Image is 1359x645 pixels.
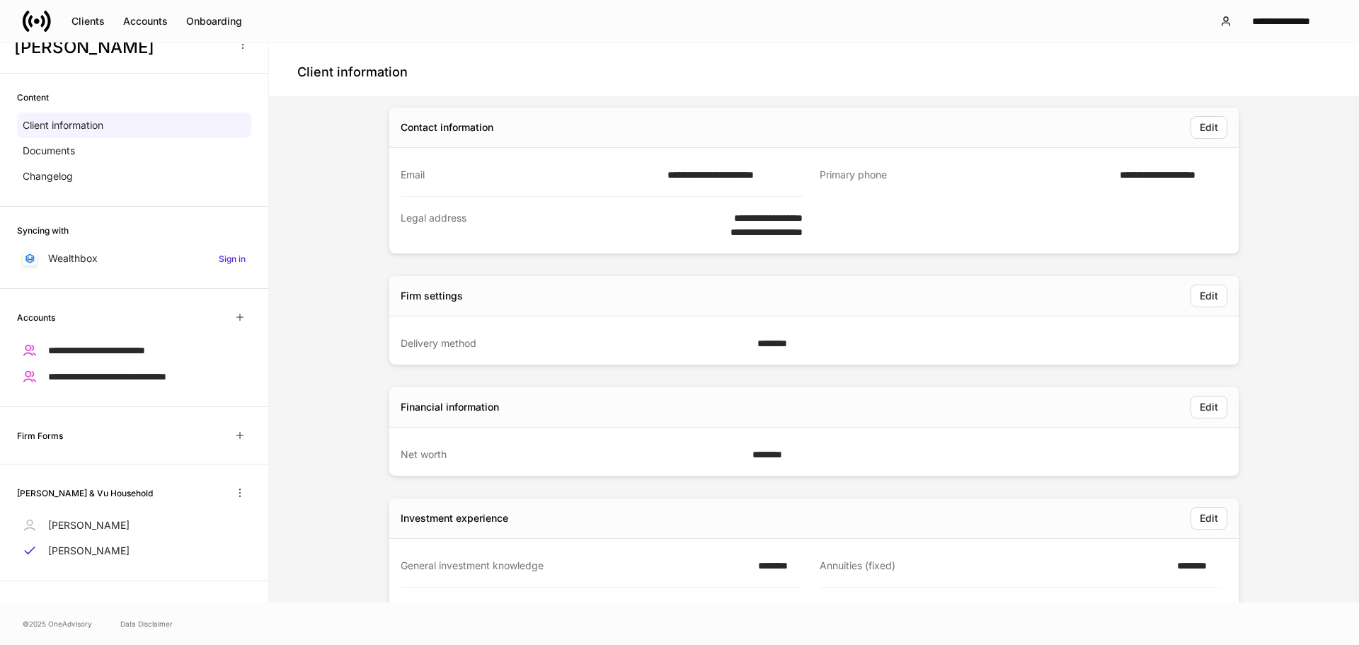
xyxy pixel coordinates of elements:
h3: [PERSON_NAME] [14,36,226,59]
div: Investment experience [401,511,508,525]
a: Changelog [17,164,251,189]
div: Edit [1200,289,1218,303]
p: [PERSON_NAME] [48,518,130,532]
button: Clients [62,10,114,33]
h6: Accounts [17,311,55,324]
div: Email [401,168,659,182]
div: Annuities (fixed) [820,559,1169,573]
h6: [PERSON_NAME] & Vu Household [17,486,153,500]
div: Clients [71,14,105,28]
h6: Sign in [219,252,246,266]
div: Accounts [123,14,168,28]
a: Client information [17,113,251,138]
button: Edit [1191,116,1227,139]
button: Onboarding [177,10,251,33]
div: Edit [1200,120,1218,135]
p: Documents [23,144,75,158]
div: Edit [1200,511,1218,525]
p: Changelog [23,169,73,183]
button: Edit [1191,285,1227,307]
div: Primary phone [820,168,1111,183]
div: Delivery method [401,336,749,350]
p: [PERSON_NAME] [48,544,130,558]
a: Documents [17,138,251,164]
div: Edit [1200,400,1218,414]
a: [PERSON_NAME] [17,513,251,538]
div: General investment knowledge [401,559,750,573]
a: WealthboxSign in [17,246,251,271]
span: © 2025 OneAdvisory [23,618,92,629]
div: Onboarding [186,14,242,28]
h6: Firm Forms [17,429,63,443]
button: Edit [1191,396,1227,418]
div: Firm settings [401,289,463,303]
div: Commodities & futures [820,602,1188,616]
a: [PERSON_NAME] [17,538,251,564]
p: Wealthbox [48,251,98,266]
button: Accounts [114,10,177,33]
h4: Client information [297,64,408,81]
h6: Syncing with [17,224,69,237]
div: Contact information [401,120,493,135]
div: Net worth [401,447,744,462]
div: Financial information [401,400,499,414]
a: Data Disclaimer [120,618,173,629]
p: Client information [23,118,103,132]
button: Edit [1191,507,1227,530]
div: Annuities (variable) [401,602,750,616]
h6: Content [17,91,49,104]
div: Legal address [401,211,697,239]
